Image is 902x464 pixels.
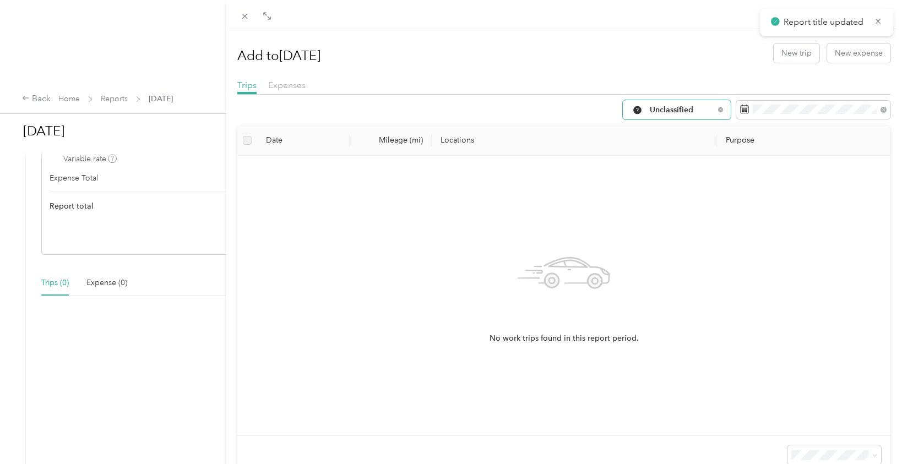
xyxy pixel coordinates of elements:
th: Purpose [717,125,890,156]
span: No work trips found in this report period. [490,332,639,345]
iframe: Everlance-gr Chat Button Frame [840,402,902,464]
button: New trip [774,43,819,63]
th: Locations [432,125,717,156]
span: Unclassified [650,106,714,114]
span: Trips [237,80,257,90]
span: Expenses [268,80,306,90]
button: New expense [827,43,890,63]
h1: Add to [DATE] [237,42,320,69]
th: Mileage (mi) [350,125,432,156]
th: Date [257,125,350,156]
